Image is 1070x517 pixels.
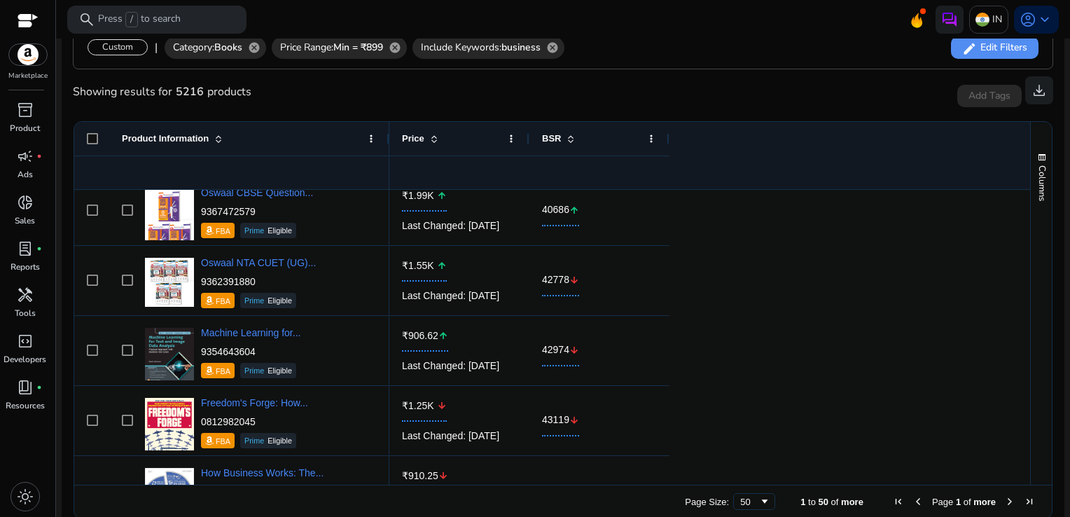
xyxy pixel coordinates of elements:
[421,40,541,55] span: Include Keywords:
[201,467,324,478] a: How Business Works: The...
[17,102,34,118] span: inventory_2
[932,497,953,507] span: Page
[11,261,40,273] p: Reports
[240,293,296,308] div: Eligible
[437,251,447,280] mat-icon: arrow_upward
[17,379,34,396] span: book_4
[1020,11,1036,28] span: account_circle
[501,41,541,54] b: business
[542,202,569,216] span: 40686
[216,224,230,238] p: FBA
[201,205,313,219] p: 9367472579
[819,497,828,507] span: 50
[733,493,775,510] div: Page Size
[1031,82,1048,99] span: download
[36,153,42,159] span: fiber_manual_record
[542,483,569,497] span: 43447
[569,266,579,295] mat-icon: arrow_downward
[244,367,264,375] span: Prime
[542,413,569,427] span: 43119
[240,363,296,378] div: Eligible
[912,496,924,507] div: Previous Page
[73,83,251,100] div: Showing results for products
[402,188,437,202] span: ₹1.99K
[542,273,569,287] span: 42778
[402,329,438,343] span: ₹906.62
[956,497,961,507] span: 1
[402,399,437,413] span: ₹1.25K
[240,223,296,238] div: Eligible
[541,41,564,54] mat-icon: cancel
[1036,165,1048,201] span: Columns
[1024,496,1035,507] div: Last Page
[685,497,729,507] div: Page Size:
[240,433,296,448] div: Eligible
[808,497,816,507] span: to
[17,148,34,165] span: campaign
[831,497,839,507] span: of
[964,497,971,507] span: of
[17,194,34,211] span: donut_small
[244,437,264,445] span: Prime
[951,36,1038,59] button: Edit Filters
[242,41,266,54] mat-icon: cancel
[975,13,989,27] img: in.svg
[122,133,209,144] span: Product Information
[569,406,579,435] mat-icon: arrow_downward
[4,353,46,366] p: Developers
[173,40,242,55] span: Category:
[201,257,316,268] a: Oswaal NTA CUET (UG)...
[201,187,313,198] a: Oswaal CBSE Question...
[17,488,34,505] span: light_mode
[36,385,42,390] span: fiber_manual_record
[17,240,34,257] span: lab_profile
[125,12,138,27] span: /
[962,38,977,60] mat-icon: edit
[201,327,300,338] a: Machine Learning for...
[740,497,759,507] div: 50
[244,297,264,305] span: Prime
[1025,76,1053,104] button: download
[98,12,181,27] p: Press to search
[437,392,447,420] mat-icon: arrow_downward
[1004,496,1015,507] div: Next Page
[201,275,316,289] p: 9362391880
[10,122,40,135] p: Product
[216,294,230,308] p: FBA
[201,397,308,408] a: Freedom's Forge: How...
[172,83,207,100] b: 5216
[438,322,448,350] mat-icon: arrow_upward
[402,133,424,144] span: Price
[402,422,517,450] div: Last Changed: [DATE]
[155,39,158,56] div: |
[1036,11,1053,28] span: keyboard_arrow_down
[841,497,863,507] span: more
[18,168,33,181] p: Ads
[973,497,996,507] span: more
[992,7,1002,32] p: IN
[402,469,438,483] span: ₹910.25
[569,336,579,365] mat-icon: arrow_downward
[244,227,264,235] span: Prime
[542,343,569,357] span: 42974
[17,287,34,303] span: handyman
[214,41,242,54] b: Books
[8,71,48,81] p: Marketplace
[402,352,517,380] div: Last Changed: [DATE]
[569,476,579,505] mat-icon: arrow_upward
[800,497,805,507] span: 1
[15,214,35,227] p: Sales
[216,364,230,378] p: FBA
[88,39,148,55] div: Custom
[402,282,517,310] div: Last Changed: [DATE]
[569,196,579,225] mat-icon: arrow_upward
[9,44,47,65] img: amazon.svg
[201,345,300,359] p: 9354643604
[977,41,1027,55] span: Edit Filters
[15,307,36,319] p: Tools
[402,258,437,273] span: ₹1.55K
[438,462,448,490] mat-icon: arrow_downward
